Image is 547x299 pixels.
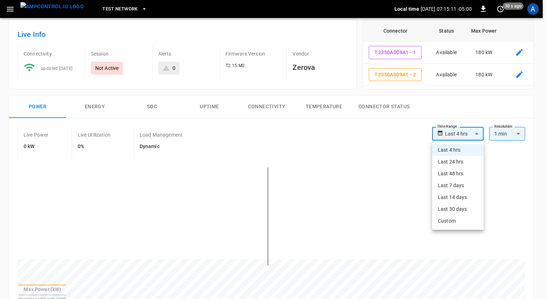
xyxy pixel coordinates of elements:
li: Last 4 hrs [432,144,484,156]
li: Last 48 hrs [432,168,484,180]
li: Last 14 days [432,191,484,203]
li: Custom [432,215,484,227]
li: Last 24 hrs [432,156,484,168]
li: Last 7 days [432,180,484,191]
li: Last 30 days [432,203,484,215]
